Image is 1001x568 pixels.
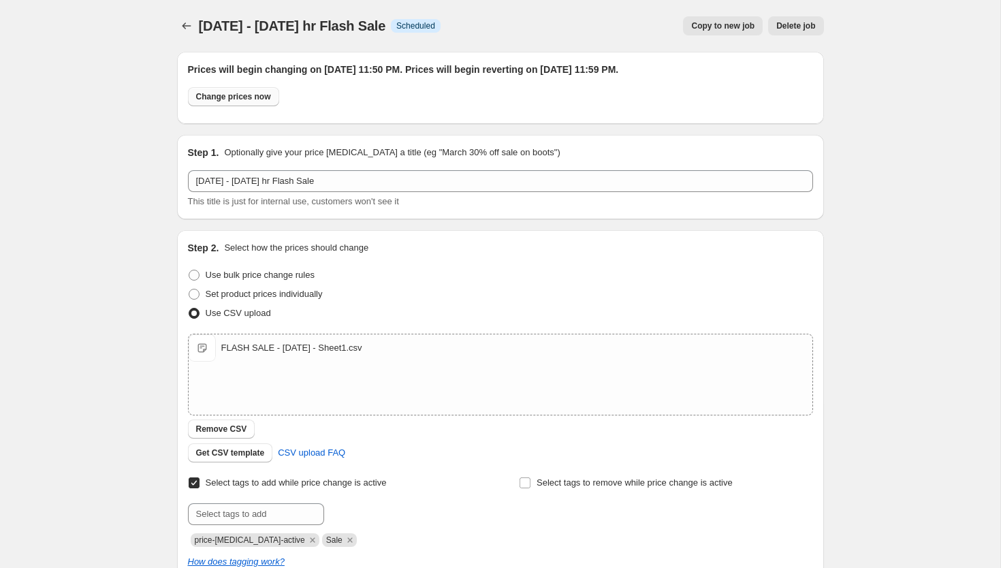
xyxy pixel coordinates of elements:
span: Select tags to remove while price change is active [537,477,733,488]
span: Change prices now [196,91,271,102]
button: Change prices now [188,87,279,106]
span: CSV upload FAQ [278,446,345,460]
h2: Step 1. [188,146,219,159]
a: How does tagging work? [188,556,285,567]
span: Scheduled [396,20,435,31]
span: Use CSV upload [206,308,271,318]
span: Use bulk price change rules [206,270,315,280]
span: Delete job [776,20,815,31]
button: Remove CSV [188,420,255,439]
a: CSV upload FAQ [270,442,353,464]
span: Remove CSV [196,424,247,435]
span: This title is just for internal use, customers won't see it [188,196,399,206]
input: 30% off holiday sale [188,170,813,192]
p: Optionally give your price [MEDICAL_DATA] a title (eg "March 30% off sale on boots") [224,146,560,159]
input: Select tags to add [188,503,324,525]
span: Set product prices individually [206,289,323,299]
span: Sale [326,535,343,545]
span: Select tags to add while price change is active [206,477,387,488]
span: price-change-job-active [195,535,305,545]
button: Copy to new job [683,16,763,35]
button: Remove Sale [344,534,356,546]
button: Get CSV template [188,443,273,462]
button: Remove price-change-job-active [306,534,319,546]
h2: Step 2. [188,241,219,255]
button: Delete job [768,16,823,35]
button: Price change jobs [177,16,196,35]
h2: Prices will begin changing on [DATE] 11:50 PM. Prices will begin reverting on [DATE] 11:59 PM. [188,63,813,76]
div: FLASH SALE - [DATE] - Sheet1.csv [221,341,362,355]
span: Get CSV template [196,447,265,458]
span: Copy to new job [691,20,754,31]
p: Select how the prices should change [224,241,368,255]
span: [DATE] - [DATE] hr Flash Sale [199,18,386,33]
